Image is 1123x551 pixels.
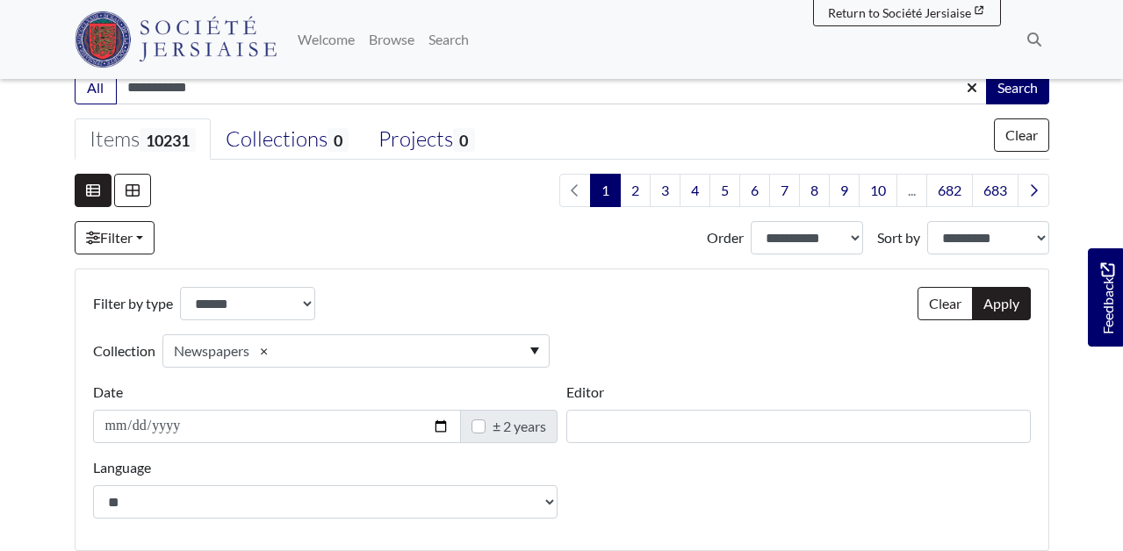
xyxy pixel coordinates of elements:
span: Return to Société Jersiaise [828,5,971,20]
div: Collections [226,126,349,153]
span: Goto page 1 [590,174,621,207]
span: 10231 [140,128,196,152]
label: Collection [93,334,155,368]
a: Goto page 9 [829,174,860,207]
a: Société Jersiaise logo [75,7,277,72]
label: Editor [566,382,604,403]
input: Enter one or more search terms... [116,71,988,104]
span: 0 [328,128,349,152]
label: Order [707,227,744,248]
div: Newspapers [174,340,249,361]
a: Goto page 10 [859,174,897,207]
li: Previous page [559,174,591,207]
a: Goto page 5 [709,174,740,207]
a: Goto page 3 [650,174,680,207]
span: Feedback [1097,262,1118,333]
a: Goto page 8 [799,174,830,207]
a: Goto page 4 [680,174,710,207]
button: Clear [918,287,973,320]
a: Goto page 2 [620,174,651,207]
a: × [253,340,275,361]
button: Apply [972,287,1031,320]
a: Browse [362,22,421,57]
label: ± 2 years [493,416,546,437]
a: Filter [75,221,155,254]
a: Goto page 6 [739,174,770,207]
div: Projects [378,126,474,153]
a: Goto page 682 [926,174,973,207]
nav: pagination [552,174,1049,207]
a: Search [421,22,476,57]
a: Next page [1018,174,1049,207]
label: Date [93,382,123,403]
div: Items [90,126,196,153]
a: Goto page 683 [972,174,1019,207]
button: All [75,71,117,104]
label: Sort by [877,227,920,248]
a: Welcome [291,22,362,57]
button: Clear [994,118,1049,152]
button: Search [986,71,1049,104]
a: Would you like to provide feedback? [1088,248,1123,347]
span: 0 [453,128,474,152]
a: Goto page 7 [769,174,800,207]
img: Société Jersiaise [75,11,277,68]
label: Language [93,457,151,478]
label: Filter by type [93,287,173,320]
